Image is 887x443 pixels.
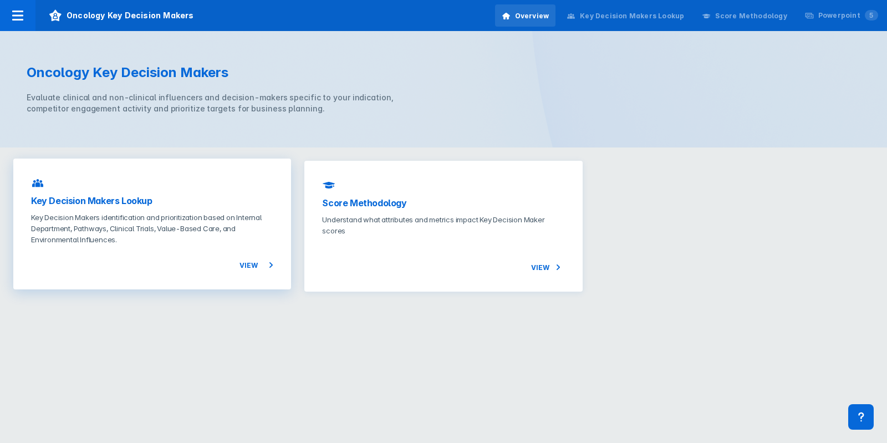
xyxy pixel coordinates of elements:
[27,64,430,81] h1: Oncology Key Decision Makers
[560,4,691,27] a: Key Decision Makers Lookup
[848,404,874,430] div: Contact Support
[322,214,564,236] p: Understand what attributes and metrics impact Key Decision Maker scores
[495,4,556,27] a: Overview
[580,11,684,21] div: Key Decision Makers Lookup
[322,196,564,210] h3: Score Methodology
[31,194,273,207] h3: Key Decision Makers Lookup
[695,4,793,27] a: Score Methodology
[531,261,565,274] span: View
[715,11,787,21] div: Score Methodology
[865,10,878,21] span: 5
[27,92,430,114] div: Evaluate clinical and non-clinical influencers and decision-makers specific to your indication, c...
[515,11,549,21] div: Overview
[31,212,273,245] p: Key Decision Makers identification and prioritization based on Internal Department, Pathways, Cli...
[304,161,582,292] a: Score MethodologyUnderstand what attributes and metrics impact Key Decision Maker scoresView
[13,159,291,289] a: Key Decision Makers LookupKey Decision Makers identification and prioritization based on Internal...
[239,258,273,272] span: View
[818,11,878,21] div: Powerpoint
